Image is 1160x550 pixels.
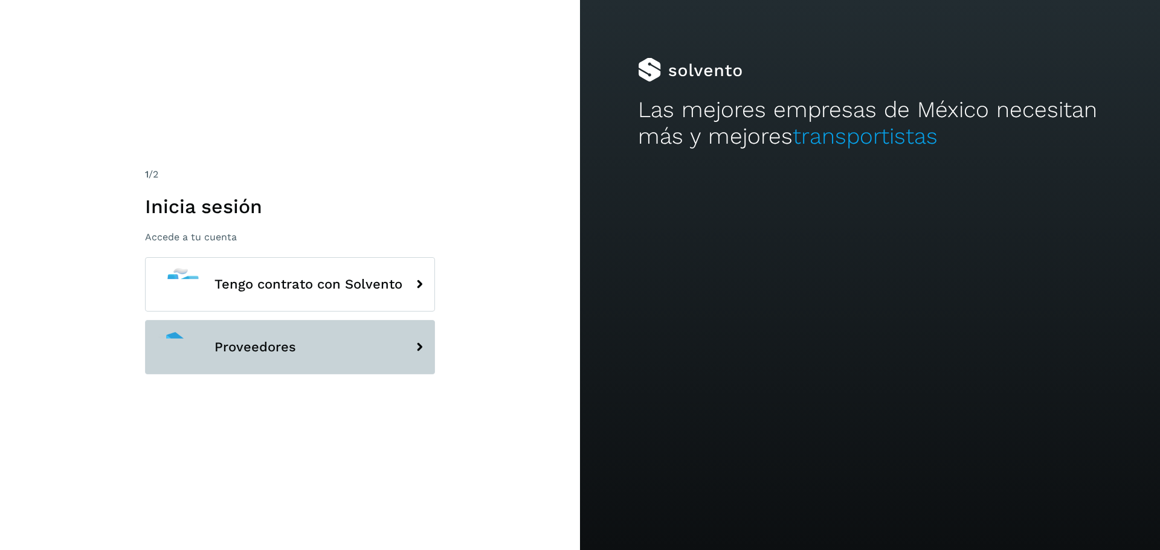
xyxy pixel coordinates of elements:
[145,231,435,243] p: Accede a tu cuenta
[793,123,938,149] span: transportistas
[214,340,296,354] span: Proveedores
[145,257,435,312] button: Tengo contrato con Solvento
[145,320,435,374] button: Proveedores
[638,97,1102,150] h2: Las mejores empresas de México necesitan más y mejores
[145,168,149,180] span: 1
[145,167,435,182] div: /2
[145,195,435,218] h1: Inicia sesión
[214,277,402,292] span: Tengo contrato con Solvento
